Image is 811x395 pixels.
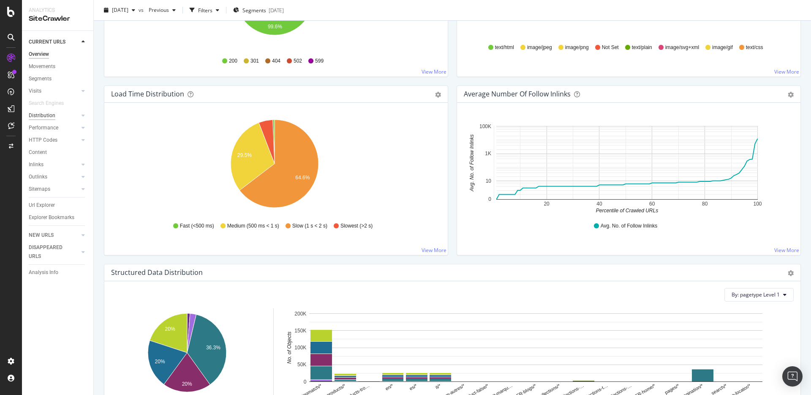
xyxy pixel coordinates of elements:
a: Explorer Bookmarks [29,213,87,222]
div: NEW URLS [29,231,54,240]
div: Load Time Distribution [111,90,184,98]
span: 599 [315,58,324,65]
span: vs [139,6,145,14]
a: Url Explorer [29,201,87,210]
text: 20% [155,359,165,365]
span: Medium (500 ms < 1 s) [227,222,279,230]
span: 502 [294,58,302,65]
a: Visits [29,87,79,96]
text: 80 [702,201,708,207]
div: HTTP Codes [29,136,57,145]
div: Url Explorer [29,201,55,210]
text: 10 [486,178,492,184]
a: DISAPPEARED URLS [29,243,79,261]
a: CURRENT URLS [29,38,79,47]
button: Filters [186,3,223,17]
span: image/png [565,44,589,51]
span: Previous [145,6,169,14]
text: 50K [297,362,306,368]
div: Structured Data Distribution [111,268,203,277]
div: Distribution [29,111,55,120]
span: Avg. No. of Follow Inlinks [601,222,658,230]
text: Percentile of Crawled URLs [596,208,658,214]
a: HTTP Codes [29,136,79,145]
div: Overview [29,50,49,59]
div: CURRENT URLS [29,38,65,47]
a: Overview [29,50,87,59]
a: View More [774,68,799,75]
span: 2025 Sep. 10th [112,6,128,14]
text: 200K [294,311,306,317]
div: Outlinks [29,173,47,181]
text: No. of Objects [286,332,292,364]
div: Filters [198,6,212,14]
div: Visits [29,87,41,96]
a: Segments [29,74,87,83]
span: Slow (1 s < 2 s) [292,222,327,230]
text: pages/* [664,383,680,395]
div: Segments [29,74,52,83]
text: 64.6% [295,175,310,181]
span: By: pagetype Level 1 [732,291,780,298]
span: 404 [272,58,280,65]
a: Search Engines [29,99,72,108]
text: Avg. No. of Follow Inlinks [469,134,475,192]
div: gear [788,92,794,98]
text: 100K [479,123,491,129]
span: 200 [229,58,237,65]
span: image/gif [712,44,733,51]
button: Previous [145,3,179,17]
text: 100 [753,201,762,207]
text: 20% [165,326,175,332]
div: Average Number of Follow Inlinks [464,90,571,98]
span: text/plain [632,44,652,51]
div: Analytics [29,7,87,14]
div: Sitemaps [29,185,50,194]
text: 40 [596,201,602,207]
div: Performance [29,123,58,132]
text: 20 [544,201,550,207]
div: [DATE] [269,6,284,14]
span: Not Set [602,44,619,51]
button: By: pagetype Level 1 [724,288,794,302]
text: 36.3% [206,345,220,351]
a: Outlinks [29,173,79,181]
a: Sitemaps [29,185,79,194]
text: 0 [304,379,307,385]
span: text/css [746,44,763,51]
a: Content [29,148,87,157]
div: gear [788,270,794,276]
span: Slowest (>2 s) [340,222,373,230]
button: [DATE] [101,3,139,17]
text: 1K [485,151,491,156]
button: Segments[DATE] [230,3,287,17]
div: Search Engines [29,99,64,108]
div: Open Intercom Messenger [782,366,803,387]
text: 29.5% [237,152,252,158]
div: gear [435,92,441,98]
a: Inlinks [29,160,79,169]
a: Performance [29,123,79,132]
a: NEW URLS [29,231,79,240]
text: 0 [488,196,491,202]
text: 150K [294,328,306,334]
span: Segments [242,6,266,14]
a: Analysis Info [29,268,87,277]
text: 99.6% [268,24,282,30]
div: Movements [29,62,55,71]
div: Analysis Info [29,268,58,277]
div: Inlinks [29,160,44,169]
div: Explorer Bookmarks [29,213,74,222]
span: image/svg+xml [665,44,699,51]
a: Movements [29,62,87,71]
a: View More [774,247,799,254]
text: 20% [182,381,192,387]
text: 100K [294,345,306,351]
a: Distribution [29,111,79,120]
div: SiteCrawler [29,14,87,24]
svg: A chart. [464,116,791,214]
div: DISAPPEARED URLS [29,243,71,261]
svg: A chart. [111,116,438,214]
